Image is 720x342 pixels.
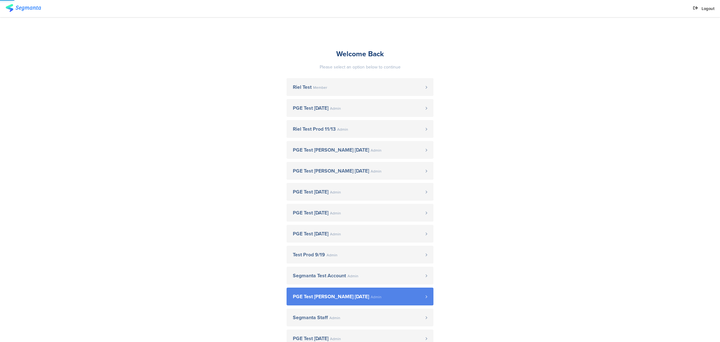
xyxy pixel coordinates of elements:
[330,190,341,194] span: Admin
[330,211,341,215] span: Admin
[330,337,341,341] span: Admin
[6,4,41,12] img: segmanta logo
[287,204,433,222] a: PGE Test [DATE] Admin
[337,128,348,131] span: Admin
[330,232,341,236] span: Admin
[293,189,328,194] span: PGE Test [DATE]
[287,183,433,201] a: PGE Test [DATE] Admin
[287,99,433,117] a: PGE Test [DATE] Admin
[287,246,433,264] a: Test Prod 9/19 Admin
[293,273,346,278] span: Segmanta Test Account
[287,64,433,70] div: Please select an option below to continue
[293,106,328,111] span: PGE Test [DATE]
[287,141,433,159] a: PGE Test [PERSON_NAME] [DATE] Admin
[293,148,369,153] span: PGE Test [PERSON_NAME] [DATE]
[330,107,341,110] span: Admin
[293,231,328,236] span: PGE Test [DATE]
[287,288,433,305] a: PGE Test [PERSON_NAME] [DATE] Admin
[287,120,433,138] a: Riel Test Prod 11/13 Admin
[293,127,336,132] span: Riel Test Prod 11/13
[287,267,433,284] a: Segmanta Test Account Admin
[293,252,325,257] span: Test Prod 9/19
[371,148,382,152] span: Admin
[287,162,433,180] a: PGE Test [PERSON_NAME] [DATE] Admin
[287,309,433,326] a: Segmanta Staff Admin
[287,78,433,96] a: Riel Test Member
[313,86,327,89] span: Member
[293,294,369,299] span: PGE Test [PERSON_NAME] [DATE]
[371,295,382,299] span: Admin
[293,85,312,90] span: Riel Test
[702,6,714,12] span: Logout
[329,316,340,320] span: Admin
[287,48,433,59] div: Welcome Back
[327,253,337,257] span: Admin
[293,315,328,320] span: Segmanta Staff
[293,210,328,215] span: PGE Test [DATE]
[347,274,358,278] span: Admin
[293,336,328,341] span: PGE Test [DATE]
[293,168,369,174] span: PGE Test [PERSON_NAME] [DATE]
[287,225,433,243] a: PGE Test [DATE] Admin
[371,169,382,173] span: Admin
